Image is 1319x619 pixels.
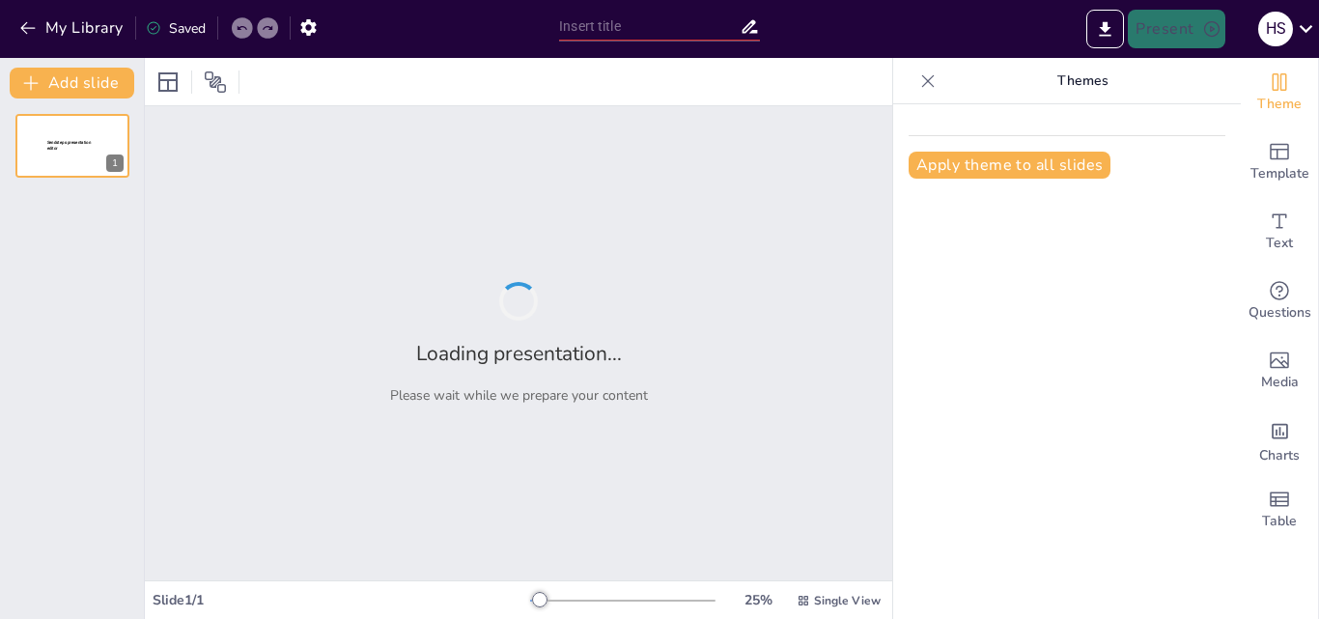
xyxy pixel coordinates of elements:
span: Table [1262,511,1297,532]
div: Slide 1 / 1 [153,591,530,609]
h2: Loading presentation... [416,340,622,367]
span: Questions [1249,302,1311,324]
div: H S [1258,12,1293,46]
input: Insert title [559,13,740,41]
button: My Library [14,13,131,43]
button: Apply theme to all slides [909,152,1110,179]
span: Single View [814,593,881,608]
span: Media [1261,372,1299,393]
div: 1 [15,114,129,178]
span: Charts [1259,445,1300,466]
div: Add charts and graphs [1241,406,1318,475]
span: Position [204,70,227,94]
div: Add ready made slides [1241,127,1318,197]
div: 25 % [735,591,781,609]
span: Theme [1257,94,1302,115]
span: Sendsteps presentation editor [47,140,91,151]
div: Get real-time input from your audience [1241,267,1318,336]
div: Change the overall theme [1241,58,1318,127]
p: Themes [943,58,1221,104]
div: Add images, graphics, shapes or video [1241,336,1318,406]
div: Add text boxes [1241,197,1318,267]
div: Layout [153,67,183,98]
div: 1 [106,155,124,172]
button: Add slide [10,68,134,98]
p: Please wait while we prepare your content [390,386,648,405]
button: Export to PowerPoint [1086,10,1124,48]
button: Present [1128,10,1224,48]
span: Text [1266,233,1293,254]
div: Add a table [1241,475,1318,545]
div: Saved [146,19,206,38]
button: H S [1258,10,1293,48]
span: Template [1250,163,1309,184]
